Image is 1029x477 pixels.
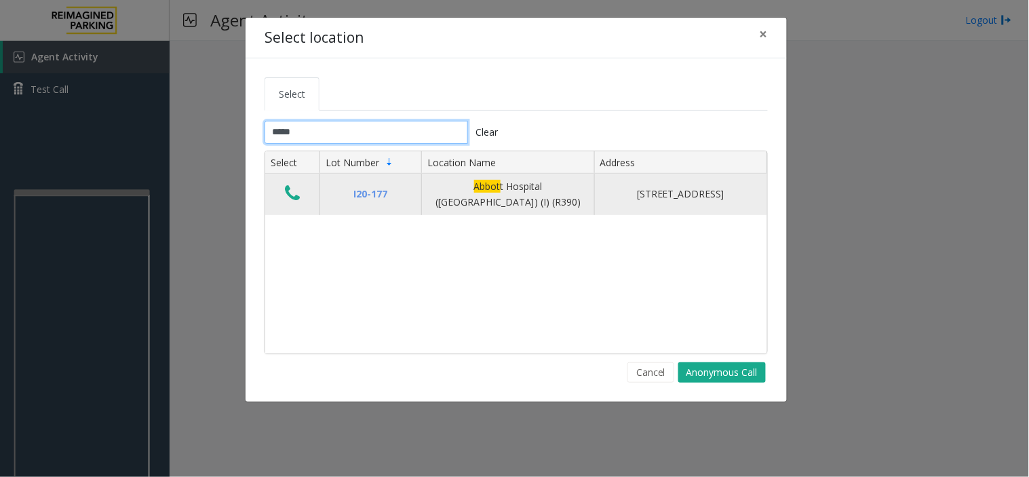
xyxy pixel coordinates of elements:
th: Select [265,151,319,174]
span: Select [279,88,305,100]
button: Cancel [627,362,674,383]
span: × [760,24,768,43]
span: Sortable [384,157,395,168]
button: Anonymous Call [678,362,766,383]
div: Data table [265,151,767,354]
ul: Tabs [265,77,768,111]
span: Address [600,156,636,169]
span: Location Name [427,156,496,169]
h4: Select location [265,27,364,49]
button: Close [750,18,777,51]
button: Clear [468,121,506,144]
span: Abbot [474,180,501,193]
div: t Hospital ([GEOGRAPHIC_DATA]) (I) (R390) [430,179,586,210]
span: Lot Number [326,156,379,169]
div: I20-177 [328,187,413,202]
div: [STREET_ADDRESS] [603,187,759,202]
